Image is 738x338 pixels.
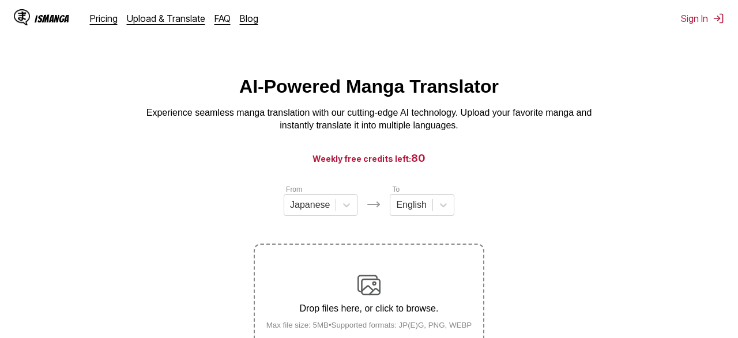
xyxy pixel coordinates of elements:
[28,151,710,165] h3: Weekly free credits left:
[286,185,302,193] label: From
[713,13,724,24] img: Sign out
[14,9,90,28] a: IsManga LogoIsManga
[138,107,600,132] p: Experience seamless manga translation with our cutting-edge AI technology. Upload your favorite m...
[681,13,724,24] button: Sign In
[257,321,481,329] small: Max file size: 5MB • Supported formats: JP(E)G, PNG, WEBP
[240,13,258,24] a: Blog
[214,13,231,24] a: FAQ
[127,13,205,24] a: Upload & Translate
[392,185,400,193] label: To
[411,152,426,164] span: 80
[367,198,381,211] img: Languages icon
[14,9,30,25] img: IsManga Logo
[257,303,481,314] p: Drop files here, or click to browse.
[90,13,118,24] a: Pricing
[239,76,499,97] h1: AI-Powered Manga Translator
[35,13,69,24] div: IsManga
